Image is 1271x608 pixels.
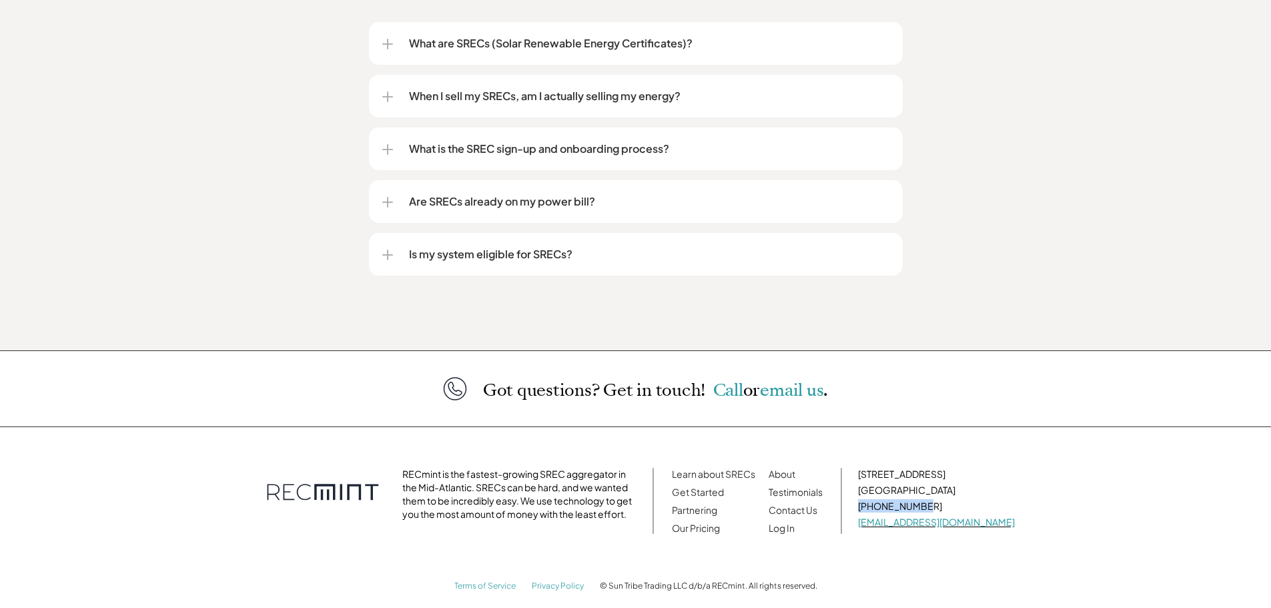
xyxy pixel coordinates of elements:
[823,378,828,402] span: .
[769,486,823,498] a: Testimonials
[409,246,889,262] p: Is my system eligible for SRECs?
[858,467,1015,481] p: [STREET_ADDRESS]
[454,581,516,591] a: Terms of Service
[409,194,889,210] p: Are SRECs already on my power bill?
[532,581,584,591] a: Privacy Policy
[858,499,1015,513] p: [PHONE_NUMBER]
[769,522,795,534] a: Log In
[409,35,889,51] p: What are SRECs (Solar Renewable Energy Certificates)?
[409,141,889,157] p: What is the SREC sign-up and onboarding process?
[672,486,724,498] a: Get Started
[769,468,795,480] a: About
[858,483,1015,497] p: [GEOGRAPHIC_DATA]
[743,378,761,402] span: or
[858,516,1015,528] a: [EMAIL_ADDRESS][DOMAIN_NAME]
[483,381,828,399] p: Got questions? Get in touch!
[600,581,817,591] p: © Sun Tribe Trading LLC d/b/a RECmint. All rights reserved.
[672,468,755,480] a: Learn about SRECs
[402,467,637,521] p: RECmint is the fastest-growing SREC aggregator in the Mid-Atlantic. SRECs can be hard, and we wan...
[760,378,823,402] a: email us
[409,88,889,104] p: When I sell my SRECs, am I actually selling my energy?
[769,504,817,516] a: Contact Us
[672,522,720,534] a: Our Pricing
[713,378,743,402] a: Call
[672,504,717,516] a: Partnering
